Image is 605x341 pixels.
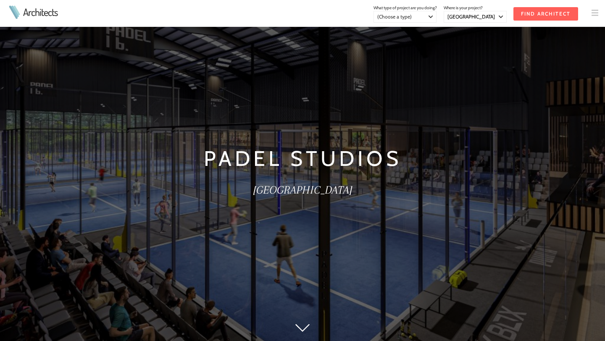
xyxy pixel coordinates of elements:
span: Where is your project? [444,5,483,10]
span: What type of project are you doing? [374,5,437,10]
h2: [GEOGRAPHIC_DATA] [94,181,511,199]
a: Architects [23,7,58,17]
input: Find Architect [513,7,578,21]
h1: Padel Studios [94,143,511,174]
img: Architects [7,5,22,19]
